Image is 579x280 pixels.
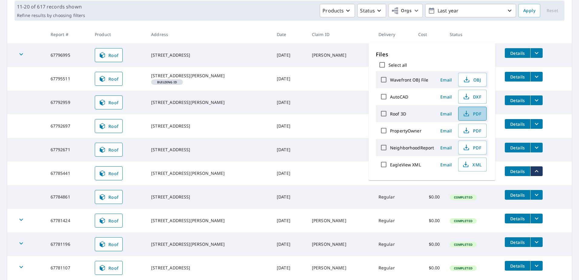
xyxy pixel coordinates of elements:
[413,185,445,209] td: $0.00
[436,160,456,169] button: Email
[99,217,119,224] span: Roof
[99,241,119,248] span: Roof
[95,214,123,228] a: Roof
[95,48,123,62] a: Roof
[272,67,307,91] td: [DATE]
[307,43,374,67] td: [PERSON_NAME]
[425,4,516,17] button: Last year
[272,25,307,43] th: Date
[450,242,476,247] span: Completed
[462,127,481,134] span: PDF
[374,256,413,280] td: Regular
[95,72,123,86] a: Roof
[508,239,527,245] span: Details
[439,162,453,168] span: Email
[272,256,307,280] td: [DATE]
[95,261,123,275] a: Roof
[458,107,487,121] button: PDF
[46,162,90,185] td: 67785441
[508,263,527,269] span: Details
[272,185,307,209] td: [DATE]
[90,25,146,43] th: Product
[272,138,307,162] td: [DATE]
[272,209,307,232] td: [DATE]
[307,209,374,232] td: [PERSON_NAME]
[462,76,481,83] span: OBJ
[462,161,481,168] span: XML
[413,209,445,232] td: $0.00
[505,48,530,58] button: detailsBtn-67796995
[439,77,453,83] span: Email
[374,185,413,209] td: Regular
[530,261,543,271] button: filesDropdownBtn-67781107
[508,145,527,151] span: Details
[99,75,119,82] span: Roof
[505,237,530,247] button: detailsBtn-67781196
[157,81,177,84] em: Building ID
[17,3,85,10] p: 11-20 of 617 records shown
[439,111,453,117] span: Email
[151,73,267,79] div: [STREET_ADDRESS][PERSON_NAME]
[505,166,530,176] button: detailsBtn-67785441
[436,143,456,152] button: Email
[151,241,267,247] div: [STREET_ADDRESS][PERSON_NAME]
[505,261,530,271] button: detailsBtn-67781107
[95,143,123,157] a: Roof
[151,194,267,200] div: [STREET_ADDRESS]
[391,7,412,15] span: Orgs
[530,119,543,129] button: filesDropdownBtn-67792697
[439,128,453,134] span: Email
[505,190,530,200] button: detailsBtn-67784861
[390,145,434,151] label: NeighborhoodReport
[151,265,267,271] div: [STREET_ADDRESS]
[95,190,123,204] a: Roof
[458,124,487,138] button: PDF
[99,52,119,59] span: Roof
[450,219,476,223] span: Completed
[450,195,476,199] span: Completed
[272,91,307,114] td: [DATE]
[530,48,543,58] button: filesDropdownBtn-67796995
[508,216,527,222] span: Details
[445,25,500,43] th: Status
[99,122,119,130] span: Roof
[530,166,543,176] button: filesDropdownBtn-67785441
[413,232,445,256] td: $0.00
[458,158,487,172] button: XML
[376,50,488,58] p: Files
[508,74,527,80] span: Details
[530,95,543,105] button: filesDropdownBtn-67792959
[439,145,453,151] span: Email
[320,4,355,17] button: Products
[99,193,119,201] span: Roof
[17,13,85,18] p: Refine results by choosing filters
[272,114,307,138] td: [DATE]
[436,126,456,135] button: Email
[360,7,375,14] p: Status
[46,25,90,43] th: Report #
[357,4,386,17] button: Status
[99,99,119,106] span: Roof
[413,256,445,280] td: $0.00
[389,62,407,68] label: Select all
[505,72,530,82] button: detailsBtn-67795511
[389,4,423,17] button: Orgs
[508,168,527,174] span: Details
[46,43,90,67] td: 67796995
[46,91,90,114] td: 67792959
[95,237,123,251] a: Roof
[374,209,413,232] td: Regular
[436,109,456,118] button: Email
[151,218,267,224] div: [STREET_ADDRESS][PERSON_NAME]
[272,232,307,256] td: [DATE]
[307,232,374,256] td: [PERSON_NAME]
[272,162,307,185] td: [DATE]
[307,25,374,43] th: Claim ID
[518,4,540,17] button: Apply
[505,143,530,152] button: detailsBtn-67792671
[307,256,374,280] td: [PERSON_NAME]
[508,50,527,56] span: Details
[390,128,422,134] label: PropertyOwner
[99,146,119,153] span: Roof
[436,92,456,102] button: Email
